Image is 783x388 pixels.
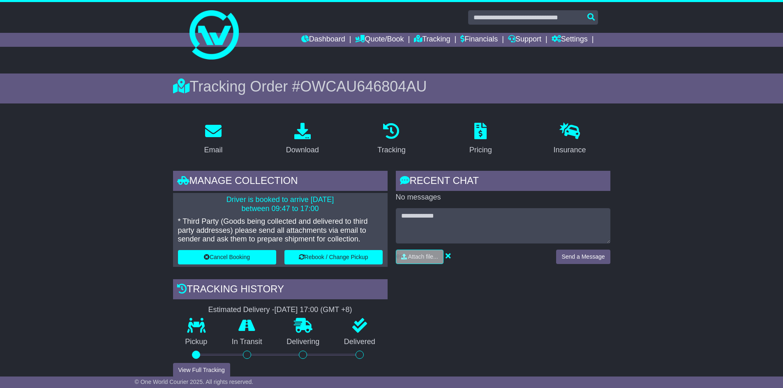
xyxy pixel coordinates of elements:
div: Manage collection [173,171,388,193]
a: Pricing [464,120,497,158]
div: RECENT CHAT [396,171,610,193]
a: Insurance [548,120,591,158]
a: Email [199,120,228,158]
p: In Transit [219,337,275,347]
a: Dashboard [301,33,345,47]
p: No messages [396,193,610,202]
a: Tracking [414,33,450,47]
button: Cancel Booking [178,250,276,264]
a: Settings [552,33,588,47]
p: Delivering [275,337,332,347]
a: Quote/Book [355,33,404,47]
div: Email [204,145,222,156]
a: Download [281,120,324,158]
button: View Full Tracking [173,363,230,377]
div: Tracking history [173,279,388,301]
div: Pricing [469,145,492,156]
div: Estimated Delivery - [173,305,388,315]
button: Send a Message [556,250,610,264]
div: Insurance [554,145,586,156]
a: Support [508,33,541,47]
p: Pickup [173,337,220,347]
p: * Third Party (Goods being collected and delivered to third party addresses) please send all atta... [178,217,383,244]
div: [DATE] 17:00 (GMT +8) [275,305,352,315]
a: Financials [460,33,498,47]
p: Driver is booked to arrive [DATE] between 09:47 to 17:00 [178,195,383,213]
a: Tracking [372,120,411,158]
div: Download [286,145,319,156]
span: © One World Courier 2025. All rights reserved. [135,379,254,385]
div: Tracking Order # [173,78,610,95]
p: Delivered [332,337,388,347]
span: OWCAU646804AU [300,78,427,95]
div: Tracking [377,145,405,156]
button: Rebook / Change Pickup [284,250,383,264]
